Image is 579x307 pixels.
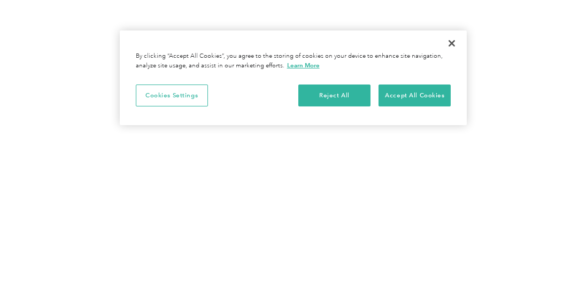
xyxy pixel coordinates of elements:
button: Cookies Settings [136,85,208,107]
button: Close [440,32,464,55]
div: By clicking “Accept All Cookies”, you agree to the storing of cookies on your device to enhance s... [136,52,451,71]
div: Privacy [120,30,467,125]
a: More information about your privacy, opens in a new tab [287,62,320,69]
div: Cookie banner [120,30,467,125]
button: Reject All [298,85,370,107]
button: Accept All Cookies [379,85,451,107]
